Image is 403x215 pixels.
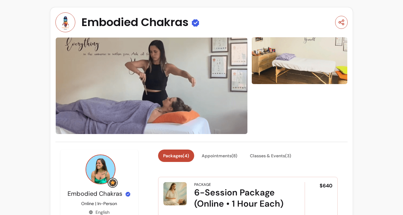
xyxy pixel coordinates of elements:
img: Provider image [86,155,115,184]
img: Provider image [55,12,75,32]
img: image-1 [251,36,348,85]
span: Embodied Chakras [68,190,122,198]
div: Package [194,182,211,187]
img: Grow [109,179,116,186]
div: 6-Session Package (Online • 1 Hour Each) [194,187,287,209]
img: image-0 [55,37,248,134]
button: Packages(4) [158,150,194,162]
img: 6-Session Package (Online • 1 Hour Each) [163,182,187,205]
p: Online | In-Person [81,200,117,207]
span: Embodied Chakras [82,16,189,29]
button: Classes & Events(3) [245,150,296,162]
button: Appointments(8) [197,150,242,162]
